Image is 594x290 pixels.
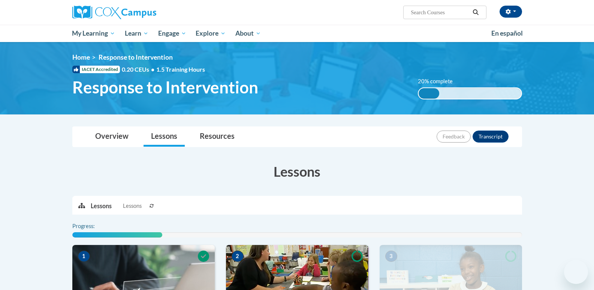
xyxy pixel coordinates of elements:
img: Cox Campus [72,6,156,19]
a: Engage [153,25,191,42]
a: My Learning [67,25,120,42]
div: 20% complete [419,88,439,99]
span: 0.20 CEUs [122,65,156,74]
span: Lessons [123,202,142,210]
a: Lessons [144,127,185,147]
div: Main menu [61,25,533,42]
span: IACET Accredited [72,66,120,73]
p: Lessons [91,202,112,210]
span: 1.5 Training Hours [156,66,205,73]
span: Explore [196,29,226,38]
iframe: Button to launch messaging window [564,260,588,284]
a: Overview [88,127,136,147]
span: 2 [232,251,244,262]
a: En español [486,26,528,41]
label: 20% complete [418,77,461,86]
button: Transcript [473,131,509,143]
span: 3 [385,251,397,262]
label: Progress: [72,222,115,230]
span: Engage [158,29,186,38]
button: Feedback [437,131,471,143]
span: About [235,29,261,38]
button: Account Settings [500,6,522,18]
button: Search [470,8,481,17]
a: Explore [191,25,230,42]
span: My Learning [72,29,115,38]
a: About [230,25,266,42]
span: Learn [125,29,148,38]
h3: Lessons [72,162,522,181]
a: Resources [192,127,242,147]
span: Response to Intervention [72,77,258,97]
input: Search Courses [410,8,470,17]
span: • [151,66,154,73]
span: Response to Intervention [99,53,173,61]
span: En español [491,29,523,37]
a: Home [72,53,90,61]
a: Cox Campus [72,6,215,19]
span: 1 [78,251,90,262]
a: Learn [120,25,153,42]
